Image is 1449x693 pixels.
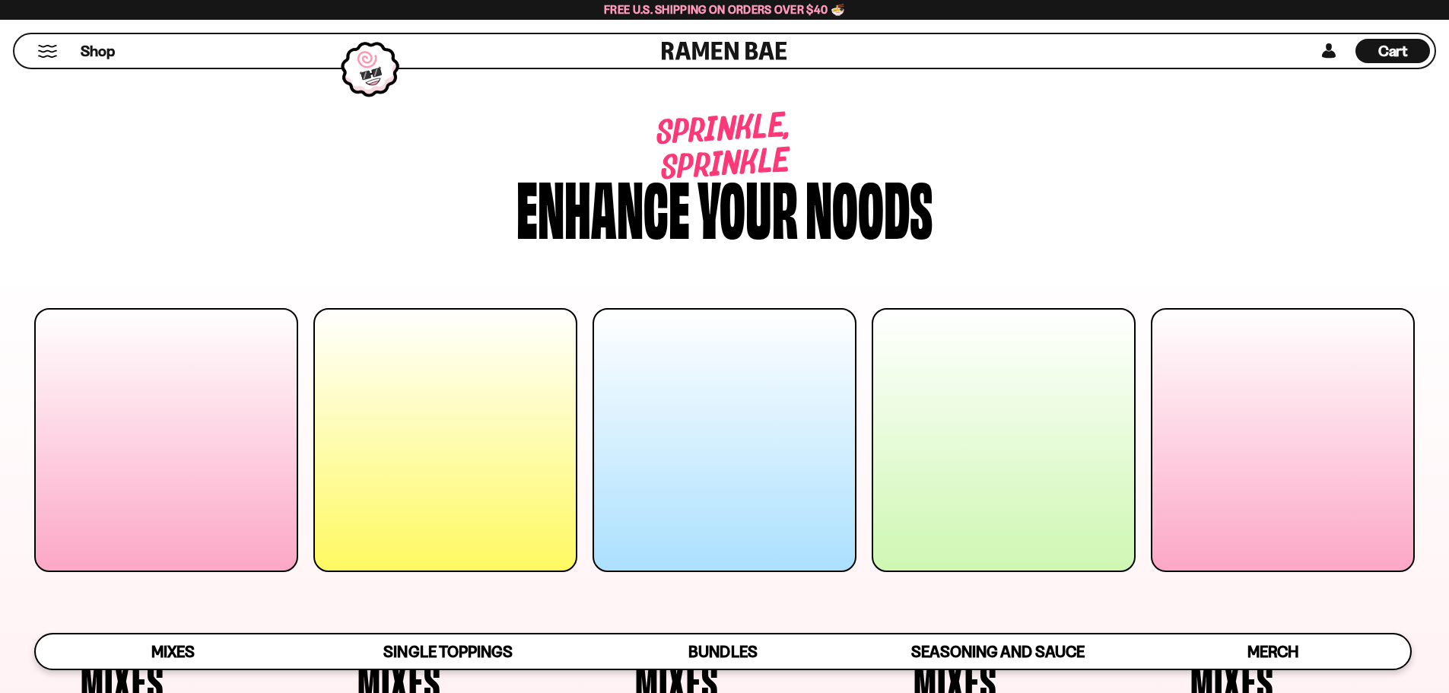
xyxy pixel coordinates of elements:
a: Shop [81,39,115,63]
button: Mobile Menu Trigger [37,45,58,58]
div: your [697,170,798,242]
div: Cart [1355,34,1430,68]
span: Bundles [688,642,757,661]
div: Enhance [516,170,690,242]
a: Mixes [36,634,310,669]
span: Mixes [151,642,195,661]
span: Shop [81,41,115,62]
a: Single Toppings [310,634,585,669]
a: Bundles [586,634,860,669]
a: Merch [1136,634,1410,669]
a: Seasoning and Sauce [860,634,1135,669]
span: Free U.S. Shipping on Orders over $40 🍜 [604,2,845,17]
div: noods [806,170,933,242]
span: Seasoning and Sauce [911,642,1084,661]
span: Merch [1247,642,1298,661]
span: Single Toppings [383,642,512,661]
span: Cart [1378,42,1408,60]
